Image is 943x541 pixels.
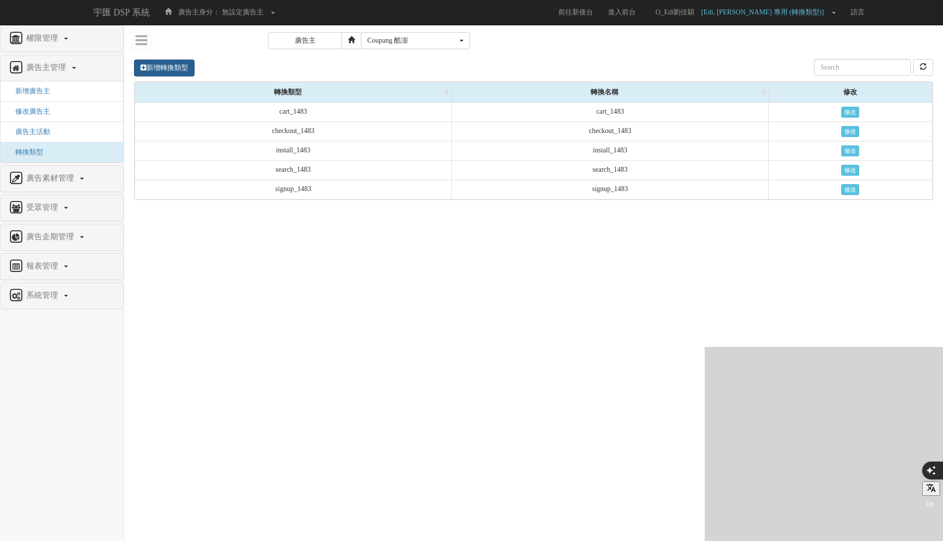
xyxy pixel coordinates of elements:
[135,180,452,199] td: signup_1483
[134,60,195,76] a: 新增轉換類型
[8,148,43,156] a: 轉換類型
[452,102,768,122] td: cart_1483
[8,229,116,245] a: 廣告走期管理
[452,141,768,160] td: install_1483
[361,32,470,49] button: Coupang 酷澎
[841,165,859,176] a: 修改
[8,171,116,187] a: 廣告素材管理
[452,82,768,102] div: 轉換名稱
[452,122,768,141] td: checkout_1483
[8,128,50,135] a: 廣告主活動
[841,126,859,137] a: 修改
[913,59,933,76] button: refresh
[651,8,700,16] span: O_Edi劉佳穎
[135,122,452,141] td: checkout_1483
[8,288,116,304] a: 系統管理
[452,160,768,180] td: search_1483
[8,108,50,115] a: 修改廣告主
[222,8,264,16] span: 無設定廣告主
[8,259,116,274] a: 報表管理
[24,63,71,71] span: 廣告主管理
[135,82,451,102] div: 轉換類型
[135,102,452,122] td: cart_1483
[8,87,50,95] a: 新增廣告主
[452,180,768,199] td: signup_1483
[24,232,79,241] span: 廣告走期管理
[135,141,452,160] td: install_1483
[24,203,63,211] span: 受眾管理
[769,82,932,102] div: 修改
[24,291,63,299] span: 系統管理
[178,8,220,16] span: 廣告主身分：
[367,36,458,46] div: Coupang 酷澎
[24,174,79,182] span: 廣告素材管理
[841,107,859,118] a: 修改
[8,200,116,216] a: 受眾管理
[8,31,116,47] a: 權限管理
[701,8,829,16] span: [Edi, [PERSON_NAME] 專用 (轉換類型)]
[24,262,63,270] span: 報表管理
[814,59,911,76] input: Search
[841,145,859,156] a: 修改
[135,160,452,180] td: search_1483
[8,60,116,76] a: 廣告主管理
[24,34,63,42] span: 權限管理
[841,184,859,195] a: 修改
